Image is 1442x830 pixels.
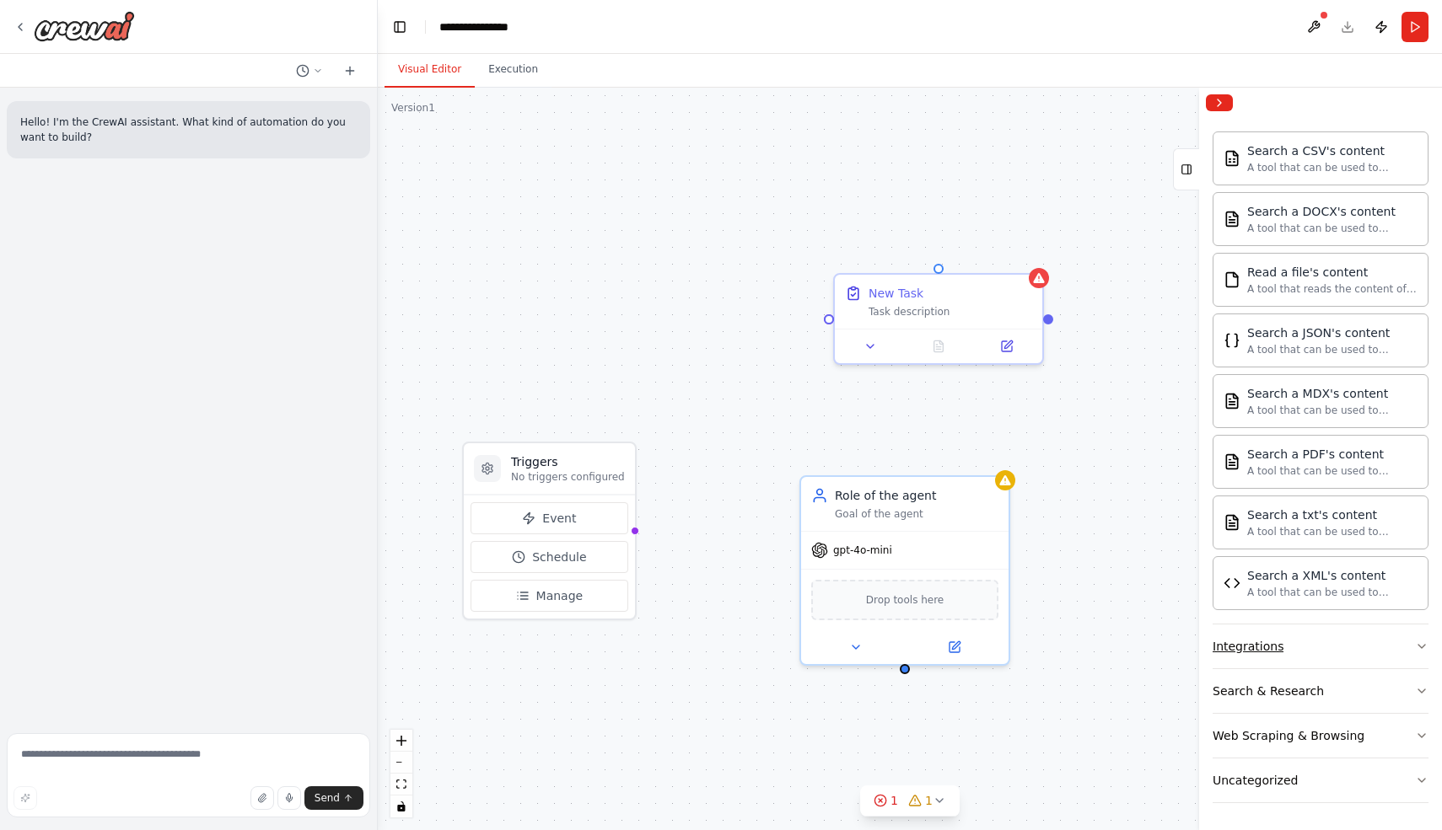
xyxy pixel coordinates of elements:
div: Search a txt's content [1247,506,1418,523]
span: Manage [536,587,584,604]
button: Open in side panel [907,637,1002,657]
button: Upload files [250,786,274,810]
span: 1 [890,792,898,809]
span: Event [542,510,576,527]
div: A tool that can be used to semantic search a query from a MDX's content. [1247,404,1418,417]
span: 1 [925,792,933,809]
button: toggle interactivity [390,795,412,817]
div: A tool that can be used to semantic search a query from a CSV's content. [1247,161,1418,174]
div: A tool that reads the content of a file. To use this tool, provide a 'file_path' parameter with t... [1247,282,1418,296]
p: Hello! I'm the CrewAI assistant. What kind of automation do you want to build? [20,115,357,145]
img: Csvsearchtool [1224,150,1240,167]
div: Read a file's content [1247,264,1418,281]
div: Search a JSON's content [1247,324,1418,341]
div: A tool that can be used to semantic search a query from a JSON's content. [1247,343,1418,356]
div: Search a DOCX's content [1247,203,1418,220]
button: Improve this prompt [13,786,37,810]
img: Filereadtool [1224,271,1240,288]
button: Uncategorized [1213,758,1429,802]
img: Mdxsearchtool [1224,393,1240,410]
span: Schedule [532,549,586,565]
span: gpt-4o-mini [833,544,892,557]
button: Visual Editor [385,52,475,88]
div: Integrations [1213,638,1283,655]
button: Event [471,502,628,534]
div: Uncategorized [1213,772,1298,789]
div: A tool that can be used to semantic search a query from a PDF's content. [1247,464,1418,478]
button: 11 [860,785,960,817]
div: A tool that can be used to semantic search a query from a DOCX's content. [1247,222,1418,235]
div: A tool that can be used to semantic search a query from a XML's content. [1247,586,1418,599]
div: Search & Research [1213,683,1324,699]
div: New Task [869,285,923,302]
button: Switch to previous chat [289,61,330,81]
div: Search a PDF's content [1247,446,1418,463]
div: Role of the agentGoal of the agentgpt-4o-miniDrop tools here [799,475,1010,666]
button: Click to speak your automation idea [277,786,301,810]
button: zoom in [390,730,412,752]
button: Collapse right sidebar [1206,94,1233,111]
img: Pdfsearchtool [1224,453,1240,470]
div: Goal of the agent [835,507,998,521]
button: Web Scraping & Browsing [1213,714,1429,758]
div: Search a XML's content [1247,567,1418,584]
div: A tool that can be used to semantic search a query from a txt's content. [1247,525,1418,538]
button: Manage [471,580,628,612]
img: Jsonsearchtool [1224,332,1240,349]
h3: Triggers [511,453,625,470]
span: Send [315,791,340,805]
button: No output available [903,336,975,356]
div: TriggersNo triggers configuredEventScheduleManage [462,442,637,620]
button: Hide left sidebar [388,15,412,39]
p: No triggers configured [511,470,625,484]
button: Integrations [1213,624,1429,668]
nav: breadcrumb [439,19,526,35]
div: Search a CSV's content [1247,142,1418,159]
button: Send [304,786,363,810]
button: Start a new chat [336,61,363,81]
img: Txtsearchtool [1224,514,1240,531]
button: Schedule [471,541,628,573]
button: Open in side panel [977,336,1036,356]
div: New TaskTask description [833,273,1044,365]
button: Execution [475,52,552,88]
div: Role of the agent [835,487,998,504]
div: Task description [869,305,1032,319]
img: Docxsearchtool [1224,211,1240,228]
div: Search a MDX's content [1247,385,1418,402]
button: Toggle Sidebar [1192,88,1206,830]
div: React Flow controls [390,730,412,817]
div: Version 1 [391,101,435,115]
span: Drop tools here [866,592,944,608]
img: Logo [34,11,135,41]
button: fit view [390,774,412,795]
div: Web Scraping & Browsing [1213,727,1364,744]
img: Xmlsearchtool [1224,575,1240,592]
button: zoom out [390,752,412,774]
button: Search & Research [1213,669,1429,713]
